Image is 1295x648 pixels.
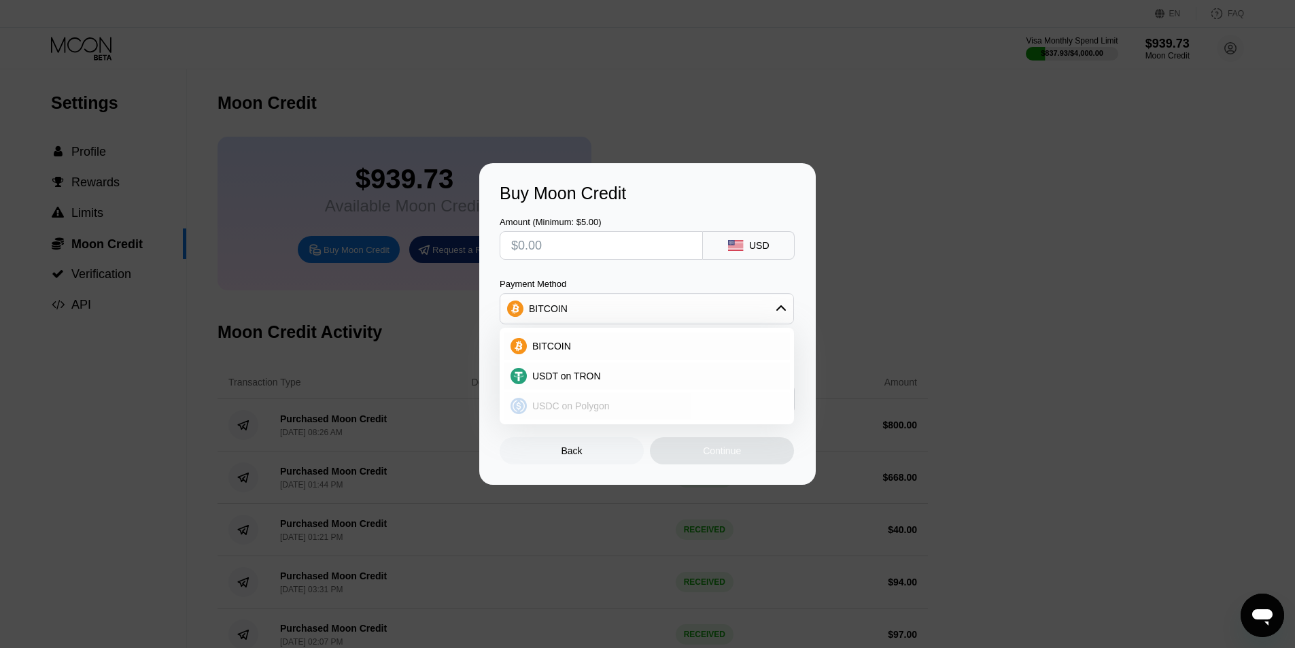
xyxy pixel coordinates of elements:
div: Payment Method [500,279,794,289]
div: USD [749,240,770,251]
div: Buy Moon Credit [500,184,795,203]
div: USDT on TRON [504,362,790,390]
div: BITCOIN [504,332,790,360]
div: USDC on Polygon [504,392,790,420]
div: BITCOIN [529,303,568,314]
iframe: Tlačidlo na spustenie okna správ [1241,594,1284,637]
span: USDC on Polygon [532,400,610,411]
div: Back [562,445,583,456]
span: BITCOIN [532,341,571,352]
span: USDT on TRON [532,371,601,381]
div: Back [500,437,644,464]
div: BITCOIN [500,295,793,322]
div: Amount (Minimum: $5.00) [500,217,703,227]
input: $0.00 [511,232,691,259]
